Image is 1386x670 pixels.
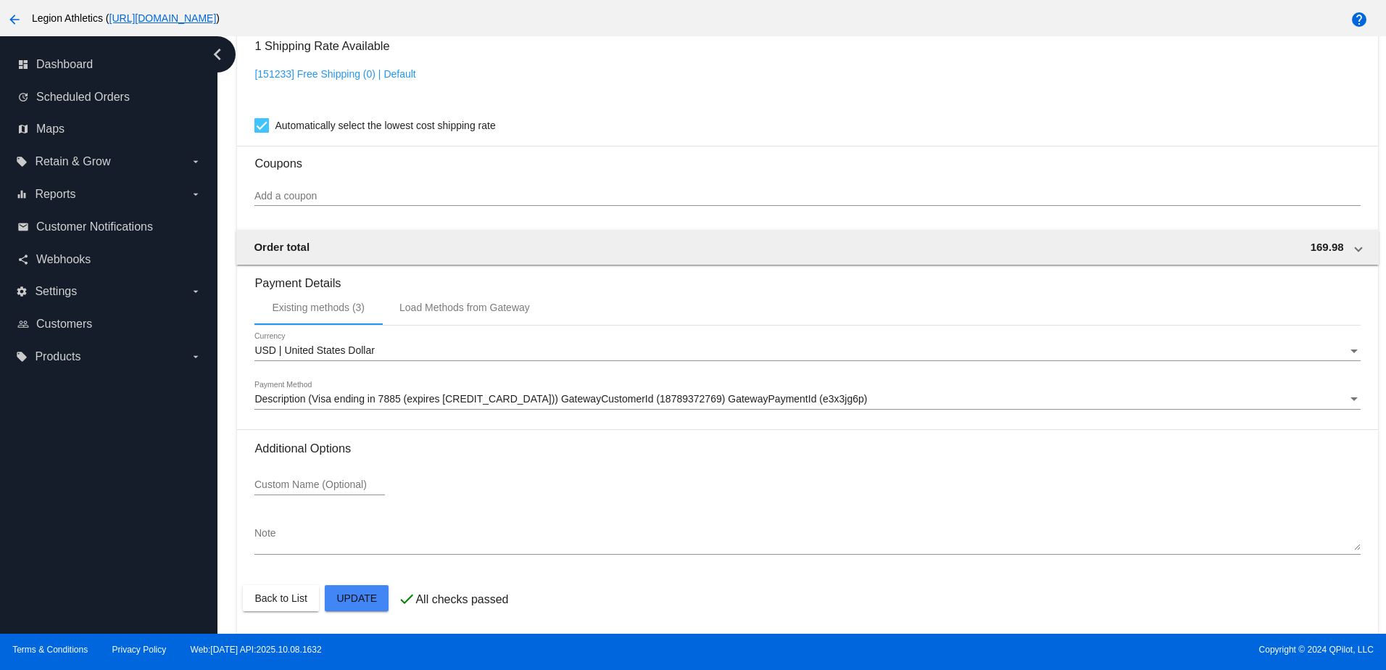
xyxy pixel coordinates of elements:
span: Scheduled Orders [36,91,130,104]
span: Products [35,350,80,363]
mat-icon: help [1350,11,1368,28]
span: Copyright © 2024 QPilot, LLC [705,645,1374,655]
a: share Webhooks [17,248,202,271]
span: Webhooks [36,253,91,266]
span: Settings [35,285,77,298]
mat-icon: check [398,590,415,608]
span: Back to List [254,592,307,604]
input: Add a coupon [254,191,1360,202]
i: equalizer [16,189,28,200]
h3: Coupons [254,146,1360,170]
a: map Maps [17,117,202,141]
a: email Customer Notifications [17,215,202,239]
button: Back to List [243,585,318,611]
i: dashboard [17,59,29,70]
i: local_offer [16,351,28,363]
a: Web:[DATE] API:2025.10.08.1632 [191,645,322,655]
mat-expansion-panel-header: Order total 169.98 [236,230,1378,265]
div: Load Methods from Gateway [399,302,530,313]
mat-icon: arrow_back [6,11,23,28]
span: 169.98 [1311,241,1344,253]
a: Privacy Policy [112,645,167,655]
span: USD | United States Dollar [254,344,374,356]
button: Update [325,585,389,611]
i: share [17,254,29,265]
input: Custom Name (Optional) [254,479,385,491]
a: [151233] Free Shipping (0) | Default [254,68,415,80]
i: update [17,91,29,103]
i: chevron_left [206,43,229,66]
mat-select: Payment Method [254,394,1360,405]
span: Legion Athletics ( ) [32,12,220,24]
a: [URL][DOMAIN_NAME] [109,12,217,24]
i: settings [16,286,28,297]
span: Automatically select the lowest cost shipping rate [275,117,495,134]
span: Reports [35,188,75,201]
a: Terms & Conditions [12,645,88,655]
i: arrow_drop_down [190,189,202,200]
i: people_outline [17,318,29,330]
span: Dashboard [36,58,93,71]
a: people_outline Customers [17,313,202,336]
i: arrow_drop_down [190,156,202,167]
i: arrow_drop_down [190,351,202,363]
span: Retain & Grow [35,155,110,168]
span: Customers [36,318,92,331]
span: Update [336,592,377,604]
i: map [17,123,29,135]
h3: 1 Shipping Rate Available [254,30,389,62]
p: All checks passed [415,593,508,606]
mat-select: Currency [254,345,1360,357]
i: arrow_drop_down [190,286,202,297]
h3: Additional Options [254,442,1360,455]
a: update Scheduled Orders [17,86,202,109]
h3: Payment Details [254,265,1360,290]
span: Order total [254,241,310,253]
div: Existing methods (3) [272,302,365,313]
i: email [17,221,29,233]
i: local_offer [16,156,28,167]
span: Customer Notifications [36,220,153,233]
span: Maps [36,123,65,136]
a: dashboard Dashboard [17,53,202,76]
span: Description (Visa ending in 7885 (expires [CREDIT_CARD_DATA])) GatewayCustomerId (18789372769) Ga... [254,393,867,405]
